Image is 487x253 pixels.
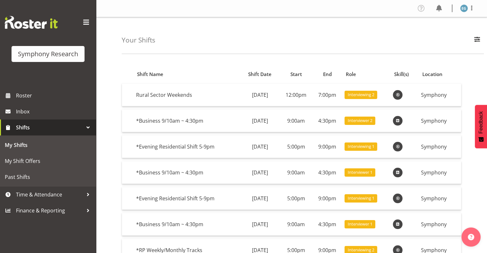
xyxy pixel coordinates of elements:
button: Feedback - Show survey [475,105,487,148]
td: [DATE] [240,213,279,236]
td: 9:00am [280,161,313,184]
span: End [323,71,332,78]
span: Interviewing 2 [348,247,374,253]
span: Location [422,71,442,78]
h4: Your Shifts [122,36,155,44]
span: Shifts [16,123,83,132]
td: 4:30pm [312,110,342,132]
td: Symphony [418,161,461,184]
button: Filter Employees [470,33,484,47]
span: Skill(s) [394,71,409,78]
span: My Shift Offers [5,156,91,166]
img: Rosterit website logo [5,16,58,29]
td: Symphony [418,213,461,236]
td: *Evening Residential Shift 5-9pm [134,187,240,210]
span: Interviewing 2 [348,92,374,98]
a: Past Shifts [2,169,94,185]
span: Role [346,71,356,78]
td: 12:00pm [280,84,313,106]
td: 9:00pm [312,135,342,158]
span: Shift Date [248,71,272,78]
td: 4:30pm [312,161,342,184]
span: Finance & Reporting [16,206,83,215]
span: Time & Attendance [16,190,83,199]
td: *Business 9/10am ~ 4:30pm [134,110,240,132]
span: Roster [16,91,93,100]
span: Interviewing 1 [348,195,374,201]
span: Interviewing 1 [348,143,374,149]
td: 5:00pm [280,135,313,158]
span: Shift Name [137,71,163,78]
td: 9:00pm [312,187,342,210]
td: Rural Sector Weekends [134,84,240,106]
td: [DATE] [240,84,279,106]
td: [DATE] [240,161,279,184]
td: *Evening Residential Shift 5-9pm [134,135,240,158]
td: 4:30pm [312,213,342,236]
img: evelyn-gray1866.jpg [460,4,468,12]
span: My Shifts [5,140,91,150]
td: Symphony [418,187,461,210]
span: Interviewer 1 [348,169,372,175]
span: Past Shifts [5,172,91,182]
span: Feedback [478,111,484,134]
td: [DATE] [240,187,279,210]
div: Symphony Research [18,49,78,59]
a: My Shift Offers [2,153,94,169]
td: *Business 9/10am ~ 4:30pm [134,161,240,184]
td: 9:00am [280,110,313,132]
a: My Shifts [2,137,94,153]
td: Symphony [418,84,461,106]
td: 9:00am [280,213,313,236]
span: Inbox [16,107,93,116]
span: Start [290,71,302,78]
td: 7:00pm [312,84,342,106]
img: help-xxl-2.png [468,234,474,240]
span: Interviewer 1 [348,221,372,227]
td: *Business 9/10am ~ 4:30pm [134,213,240,236]
td: 5:00pm [280,187,313,210]
span: Interviewer 2 [348,118,372,124]
td: Symphony [418,110,461,132]
td: [DATE] [240,110,279,132]
td: Symphony [418,135,461,158]
td: [DATE] [240,135,279,158]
